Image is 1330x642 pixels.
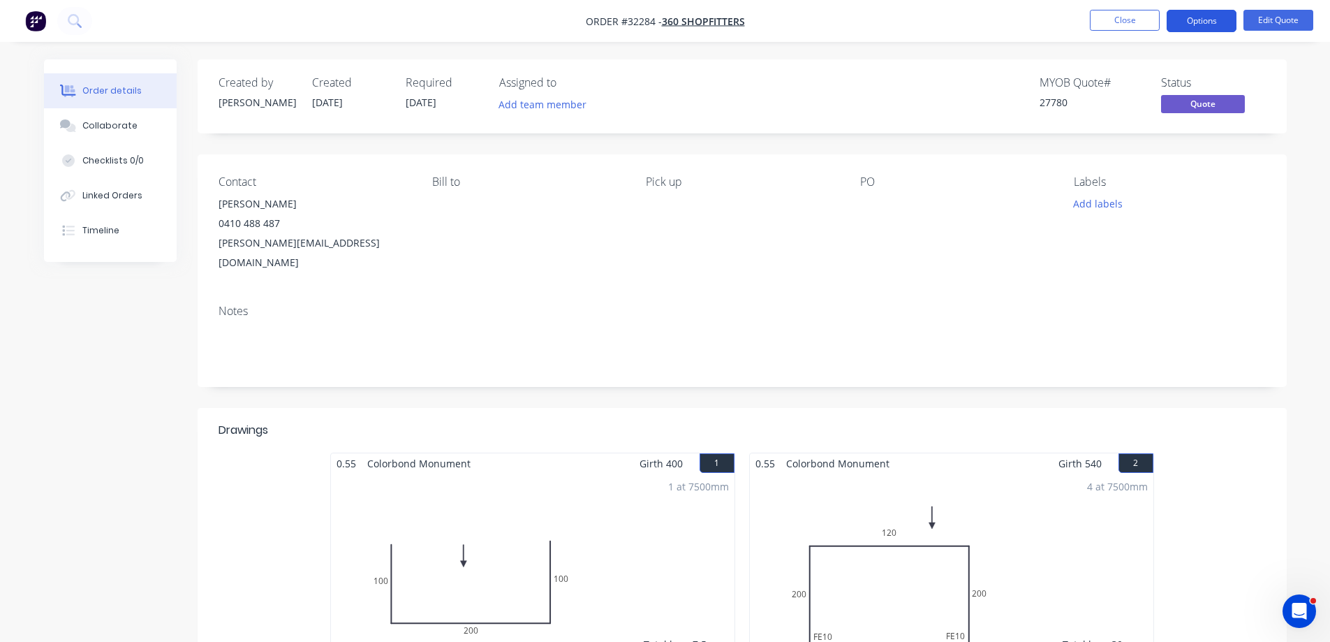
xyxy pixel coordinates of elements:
[491,95,593,114] button: Add team member
[82,224,119,237] div: Timeline
[331,453,362,474] span: 0.55
[700,453,734,473] button: 1
[44,178,177,213] button: Linked Orders
[82,189,142,202] div: Linked Orders
[406,96,436,109] span: [DATE]
[1243,10,1313,31] button: Edit Quote
[499,76,639,89] div: Assigned to
[219,76,295,89] div: Created by
[1118,453,1153,473] button: 2
[219,305,1266,318] div: Notes
[219,233,410,272] div: [PERSON_NAME][EMAIL_ADDRESS][DOMAIN_NAME]
[219,194,410,214] div: [PERSON_NAME]
[82,85,142,97] div: Order details
[781,453,895,474] span: Colorbond Monument
[1040,76,1144,89] div: MYOB Quote #
[1074,175,1265,189] div: Labels
[219,95,295,110] div: [PERSON_NAME]
[499,95,594,114] button: Add team member
[1066,194,1130,213] button: Add labels
[44,108,177,143] button: Collaborate
[586,15,662,28] span: Order #32284 -
[82,154,144,167] div: Checklists 0/0
[219,175,410,189] div: Contact
[646,175,837,189] div: Pick up
[219,194,410,272] div: [PERSON_NAME]0410 488 487[PERSON_NAME][EMAIL_ADDRESS][DOMAIN_NAME]
[640,453,683,474] span: Girth 400
[44,213,177,248] button: Timeline
[668,479,729,494] div: 1 at 7500mm
[25,10,46,31] img: Factory
[312,96,343,109] span: [DATE]
[432,175,623,189] div: Bill to
[662,15,745,28] a: 360 SHOPFITTERS
[219,422,268,439] div: Drawings
[1167,10,1236,32] button: Options
[860,175,1051,189] div: PO
[1161,95,1245,116] button: Quote
[1058,453,1102,474] span: Girth 540
[1283,594,1316,628] iframe: Intercom live chat
[1087,479,1148,494] div: 4 at 7500mm
[1161,76,1266,89] div: Status
[750,453,781,474] span: 0.55
[44,73,177,108] button: Order details
[1040,95,1144,110] div: 27780
[44,143,177,178] button: Checklists 0/0
[82,119,138,132] div: Collaborate
[362,453,476,474] span: Colorbond Monument
[1161,95,1245,112] span: Quote
[219,214,410,233] div: 0410 488 487
[1090,10,1160,31] button: Close
[406,76,482,89] div: Required
[312,76,389,89] div: Created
